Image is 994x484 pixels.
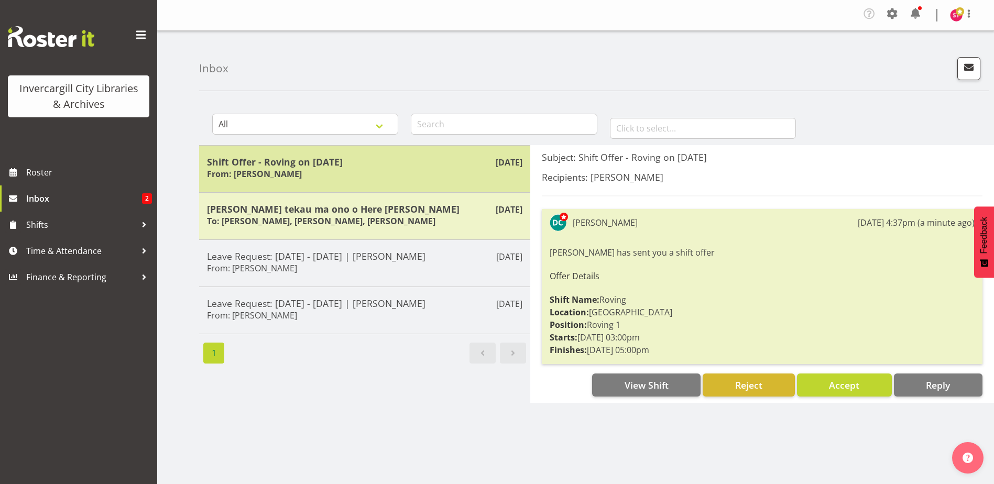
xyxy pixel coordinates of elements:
p: [DATE] [496,156,522,169]
h6: Offer Details [550,271,975,281]
span: Shifts [26,217,136,233]
strong: Location: [550,306,589,318]
img: help-xxl-2.png [963,453,973,463]
span: View Shift [625,379,669,391]
img: saniya-thompson11688.jpg [950,9,963,21]
h6: From: [PERSON_NAME] [207,169,302,179]
input: Click to select... [610,118,796,139]
span: Inbox [26,191,142,206]
span: Feedback [979,217,989,254]
strong: Shift Name: [550,294,599,305]
a: Previous page [469,343,496,364]
h5: Leave Request: [DATE] - [DATE] | [PERSON_NAME] [207,250,522,262]
button: Feedback - Show survey [974,206,994,278]
div: [PERSON_NAME] [573,216,638,229]
div: [DATE] 4:37pm (a minute ago) [858,216,975,229]
h5: Leave Request: [DATE] - [DATE] | [PERSON_NAME] [207,298,522,309]
button: Reject [703,373,794,397]
span: Reject [735,379,762,391]
span: 2 [142,193,152,204]
span: Finance & Reporting [26,269,136,285]
button: Accept [797,373,892,397]
button: View Shift [592,373,701,397]
strong: Starts: [550,332,577,343]
h5: [PERSON_NAME] tekau ma ono o Here [PERSON_NAME] [207,203,522,215]
img: Rosterit website logo [8,26,94,47]
h5: Subject: Shift Offer - Roving on [DATE] [542,151,982,163]
a: Next page [500,343,526,364]
span: Time & Attendance [26,243,136,259]
h6: To: [PERSON_NAME], [PERSON_NAME], [PERSON_NAME] [207,216,435,226]
span: Reply [926,379,950,391]
strong: Position: [550,319,587,331]
h4: Inbox [199,62,228,74]
p: [DATE] [496,298,522,310]
div: [PERSON_NAME] has sent you a shift offer Roving [GEOGRAPHIC_DATA] Roving 1 [DATE] 03:00pm [DATE] ... [550,244,975,359]
span: Accept [829,379,859,391]
h5: Recipients: [PERSON_NAME] [542,171,982,183]
p: [DATE] [496,250,522,263]
span: Roster [26,164,152,180]
p: [DATE] [496,203,522,216]
h5: Shift Offer - Roving on [DATE] [207,156,522,168]
strong: Finishes: [550,344,587,356]
button: Reply [894,373,982,397]
div: Invercargill City Libraries & Archives [18,81,139,112]
h6: From: [PERSON_NAME] [207,310,297,321]
img: donald-cunningham11616.jpg [550,214,566,231]
h6: From: [PERSON_NAME] [207,263,297,273]
input: Search [411,114,597,135]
